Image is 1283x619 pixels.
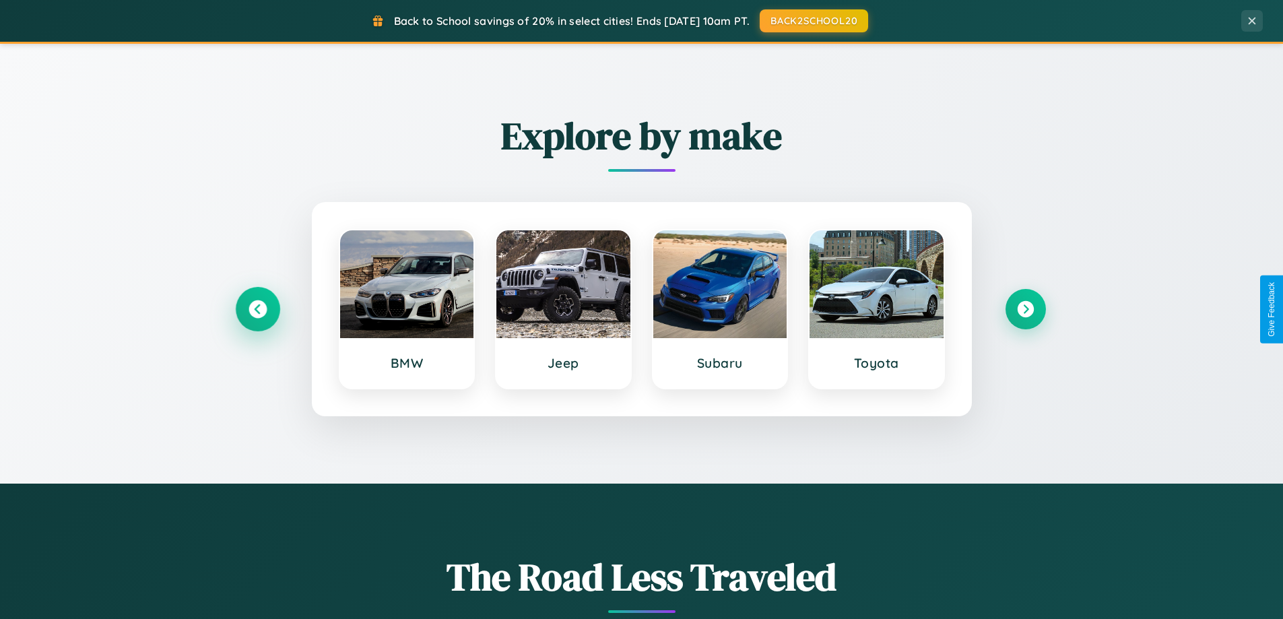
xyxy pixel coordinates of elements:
[823,355,930,371] h3: Toyota
[1267,282,1276,337] div: Give Feedback
[394,14,750,28] span: Back to School savings of 20% in select cities! Ends [DATE] 10am PT.
[354,355,461,371] h3: BMW
[760,9,868,32] button: BACK2SCHOOL20
[238,551,1046,603] h1: The Road Less Traveled
[238,110,1046,162] h2: Explore by make
[510,355,617,371] h3: Jeep
[667,355,774,371] h3: Subaru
